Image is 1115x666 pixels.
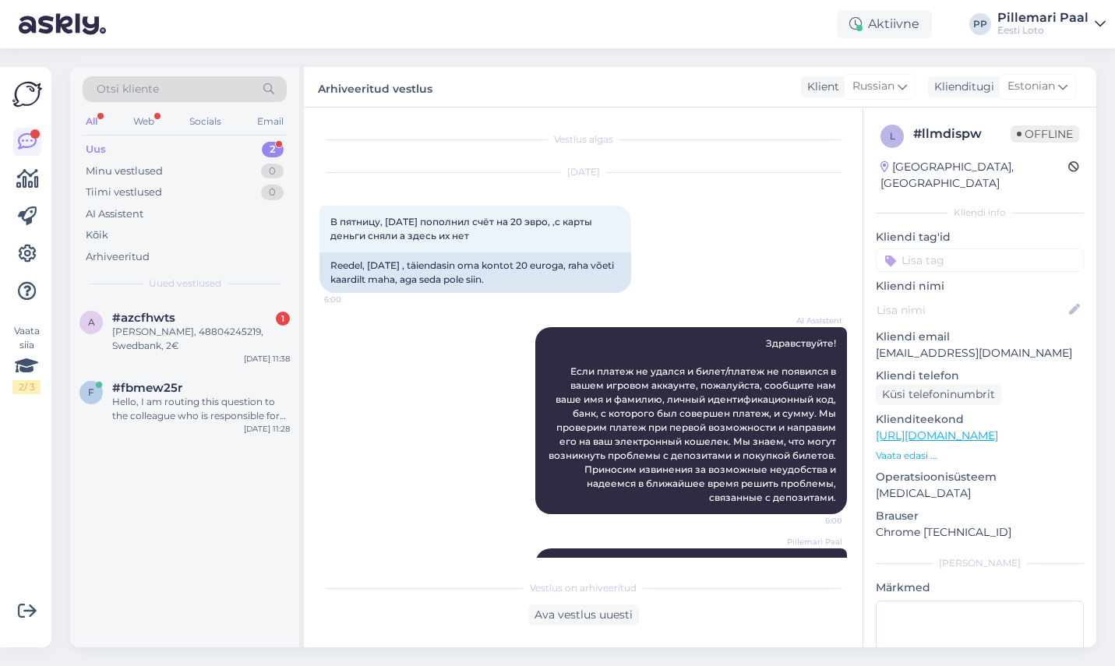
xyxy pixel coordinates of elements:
[262,142,284,157] div: 2
[86,142,106,157] div: Uus
[276,312,290,326] div: 1
[969,13,991,35] div: PP
[876,229,1084,245] p: Kliendi tag'id
[261,185,284,200] div: 0
[86,206,143,222] div: AI Assistent
[1011,125,1079,143] span: Offline
[997,12,1089,24] div: Pillemari Paal
[12,79,42,109] img: Askly Logo
[112,395,290,423] div: Hello, I am routing this question to the colleague who is responsible for this topic. The reply m...
[876,580,1084,596] p: Märkmed
[86,249,150,265] div: Arhiveeritud
[244,353,290,365] div: [DATE] 11:38
[784,515,842,527] span: 6:00
[913,125,1011,143] div: # llmdispw
[876,556,1084,570] div: [PERSON_NAME]
[186,111,224,132] div: Socials
[324,294,383,305] span: 6:00
[88,316,95,328] span: a
[319,252,631,293] div: Reedel, [DATE] , täiendasin oma kontot 20 euroga, raha võeti kaardilt maha, aga seda pole siin.
[261,164,284,179] div: 0
[1007,78,1055,95] span: Estonian
[852,78,894,95] span: Russian
[876,485,1084,502] p: [MEDICAL_DATA]
[876,206,1084,220] div: Kliendi info
[877,301,1066,319] input: Lisa nimi
[876,428,998,442] a: [URL][DOMAIN_NAME]
[112,311,175,325] span: #azcfhwts
[149,277,221,291] span: Uued vestlused
[530,581,637,595] span: Vestlus on arhiveeritud
[86,185,162,200] div: Tiimi vestlused
[244,423,290,435] div: [DATE] 11:28
[330,216,595,241] span: В пятницу, [DATE] пополнил счёт на 20 эвро, ,с карты деньги сняли а здесь их нет
[837,10,932,38] div: Aktiivne
[876,524,1084,541] p: Chrome [TECHNICAL_ID]
[876,345,1084,361] p: [EMAIL_ADDRESS][DOMAIN_NAME]
[784,536,842,548] span: Pillemari Paal
[784,315,842,326] span: AI Assistent
[876,449,1084,463] p: Vaata edasi ...
[876,411,1084,428] p: Klienditeekond
[88,386,94,398] span: f
[254,111,287,132] div: Email
[801,79,839,95] div: Klient
[12,380,41,394] div: 2 / 3
[928,79,994,95] div: Klienditugi
[876,248,1084,272] input: Lisa tag
[880,159,1068,192] div: [GEOGRAPHIC_DATA], [GEOGRAPHIC_DATA]
[112,381,182,395] span: #fbmew25r
[876,508,1084,524] p: Brauser
[130,111,157,132] div: Web
[876,329,1084,345] p: Kliendi email
[83,111,101,132] div: All
[86,227,108,243] div: Kõik
[528,604,639,625] div: Ava vestlus uuesti
[997,12,1106,37] a: Pillemari PaalEesti Loto
[890,130,895,142] span: l
[319,165,847,179] div: [DATE]
[97,81,159,97] span: Otsi kliente
[876,384,1001,405] div: Küsi telefoninumbrit
[876,469,1084,485] p: Operatsioonisüsteem
[12,324,41,394] div: Vaata siia
[997,24,1089,37] div: Eesti Loto
[319,132,847,146] div: Vestlus algas
[86,164,163,179] div: Minu vestlused
[112,325,290,353] div: [PERSON_NAME], 48804245219, Swedbank, 2€
[876,278,1084,294] p: Kliendi nimi
[876,368,1084,384] p: Kliendi telefon
[318,76,432,97] label: Arhiveeritud vestlus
